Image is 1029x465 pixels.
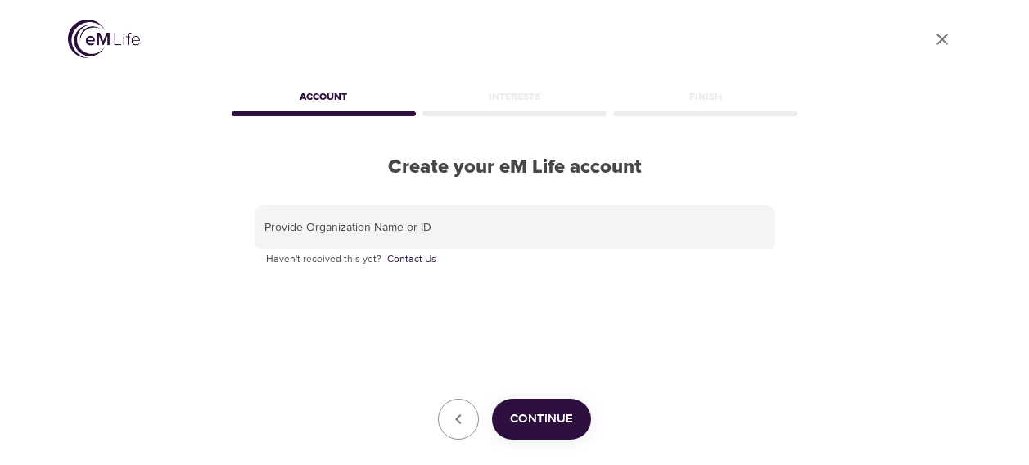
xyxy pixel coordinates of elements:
[923,20,962,59] a: close
[68,20,140,58] img: logo
[492,399,591,440] button: Continue
[228,156,801,179] h2: Create your eM Life account
[266,251,764,268] p: Haven't received this yet?
[387,251,436,268] a: Contact Us
[510,409,573,430] span: Continue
